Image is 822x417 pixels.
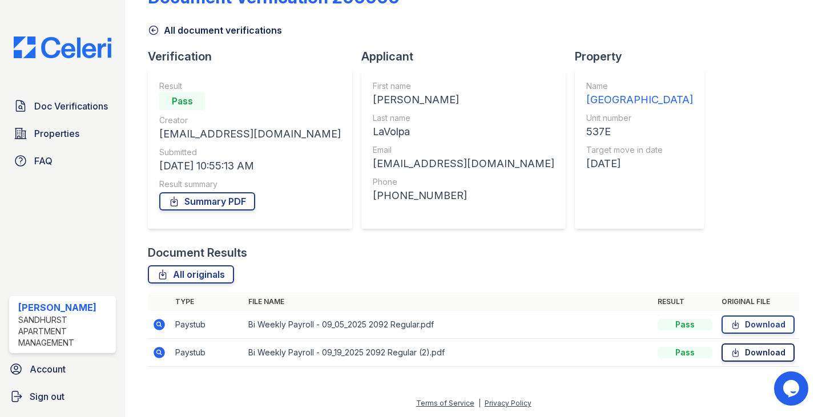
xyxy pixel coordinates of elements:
a: Download [722,315,795,334]
div: Result summary [159,179,341,190]
div: Verification [148,48,361,64]
div: Phone [373,176,554,188]
span: Account [30,362,66,376]
div: [PERSON_NAME] [373,92,554,108]
div: Document Results [148,245,247,261]
div: [DATE] [586,156,693,172]
div: Email [373,144,554,156]
a: Sign out [5,385,120,408]
td: Paystub [171,311,244,339]
img: CE_Logo_Blue-a8612792a0a2168367f1c8372b55b34899dd931a85d93a1a3d3e32e68fde9ad4.png [5,37,120,58]
td: Bi Weekly Payroll - 09_19_2025 2092 Regular (2).pdf [244,339,653,367]
a: Account [5,358,120,380]
span: Properties [34,127,79,140]
a: Privacy Policy [485,399,531,407]
div: Submitted [159,147,341,158]
div: [PHONE_NUMBER] [373,188,554,204]
div: Name [586,80,693,92]
div: Pass [159,92,205,110]
div: [PERSON_NAME] [18,301,111,314]
a: Download [722,343,795,362]
a: Terms of Service [416,399,474,407]
div: First name [373,80,554,92]
div: Pass [658,319,712,330]
span: FAQ [34,154,53,168]
a: FAQ [9,149,116,172]
a: Summary PDF [159,192,255,210]
iframe: chat widget [774,371,811,406]
th: Result [653,293,717,311]
th: Type [171,293,244,311]
th: Original file [717,293,799,311]
a: Doc Verifications [9,95,116,118]
a: All originals [148,265,234,284]
div: Unit number [586,112,693,124]
div: LaVolpa [373,124,554,140]
div: [DATE] 10:55:13 AM [159,158,341,174]
a: Properties [9,122,116,145]
div: 537E [586,124,693,140]
div: Last name [373,112,554,124]
a: All document verifications [148,23,282,37]
div: Result [159,80,341,92]
div: [EMAIL_ADDRESS][DOMAIN_NAME] [159,126,341,142]
div: Property [575,48,714,64]
div: | [478,399,481,407]
th: File name [244,293,653,311]
span: Doc Verifications [34,99,108,113]
a: Name [GEOGRAPHIC_DATA] [586,80,693,108]
div: Target move in date [586,144,693,156]
div: Creator [159,115,341,126]
td: Paystub [171,339,244,367]
div: [EMAIL_ADDRESS][DOMAIN_NAME] [373,156,554,172]
div: [GEOGRAPHIC_DATA] [586,92,693,108]
div: Sandhurst Apartment Management [18,314,111,349]
span: Sign out [30,390,65,403]
td: Bi Weekly Payroll - 09_05_2025 2092 Regular.pdf [244,311,653,339]
div: Applicant [361,48,575,64]
div: Pass [658,347,712,358]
